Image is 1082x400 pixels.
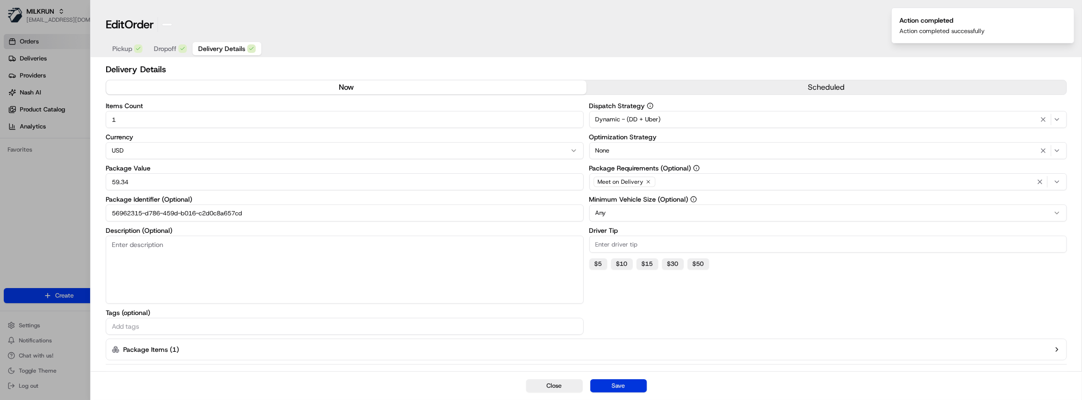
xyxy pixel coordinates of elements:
[1032,26,1063,34] p: Created At:
[590,379,647,392] button: Save
[589,258,607,270] button: $5
[106,102,583,109] label: Items Count
[598,178,644,186] span: Meet on Delivery
[112,44,132,53] span: Pickup
[106,134,583,140] label: Currency
[106,227,583,234] label: Description (Optional)
[693,165,700,171] button: Package Requirements (Optional)
[589,111,1067,128] button: Dynamic - (DD + Uber)
[589,173,1067,190] button: Meet on Delivery
[106,339,1067,360] button: Package Items (1)
[154,44,176,53] span: Dropoff
[106,204,583,221] input: Enter package identifier
[589,134,1067,140] label: Optimization Strategy
[589,142,1067,159] button: None
[688,258,709,270] button: $50
[637,258,658,270] button: $15
[690,196,697,203] button: Minimum Vehicle Size (Optional)
[589,165,1067,171] label: Package Requirements (Optional)
[526,379,583,392] button: Close
[106,111,583,128] input: Enter items count
[589,236,1067,253] input: Enter driver tip
[198,44,245,53] span: Delivery Details
[589,102,1067,109] label: Dispatch Strategy
[647,102,654,109] button: Dispatch Strategy
[589,227,1067,234] label: Driver Tip
[106,80,586,94] button: now
[596,146,610,155] span: None
[1032,15,1057,24] p: Order ID:
[106,196,583,203] label: Package Identifier (Optional)
[106,63,1067,76] h2: Delivery Details
[589,196,1067,203] label: Minimum Vehicle Size (Optional)
[123,345,179,354] label: Package Items ( 1 )
[106,173,583,190] input: Enter package value
[110,321,579,332] input: Add tags
[106,165,583,171] label: Package Value
[106,17,154,32] h1: Edit
[662,258,684,270] button: $30
[587,80,1066,94] button: scheduled
[125,17,154,32] span: Order
[106,309,583,316] label: Tags (optional)
[611,258,633,270] button: $10
[596,115,661,124] span: Dynamic - (DD + Uber)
